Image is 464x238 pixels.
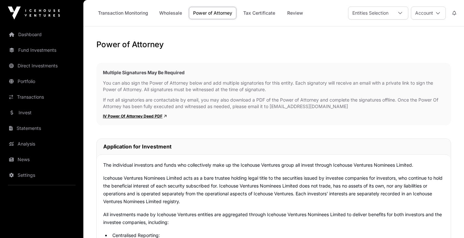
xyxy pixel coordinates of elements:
[103,161,444,169] p: The individual investors and funds who collectively make up the Icehouse Ventures group all inves...
[94,7,152,19] a: Transaction Monitoring
[103,97,444,110] p: If not all signatories are contactable by email, you may also download a PDF of the Power of Atto...
[348,7,392,19] div: Entities Selection
[5,137,78,151] a: Analysis
[5,59,78,73] a: Direct Investments
[103,114,167,119] a: IV Power Of Attorney Deed PDF
[282,7,308,19] a: Review
[431,207,464,238] iframe: Chat Widget
[5,90,78,104] a: Transactions
[96,39,451,50] h2: Power of Attorney
[5,27,78,42] a: Dashboard
[5,168,78,182] a: Settings
[189,7,236,19] a: Power of Attorney
[8,7,60,20] img: Icehouse Ventures Logo
[103,69,444,76] h2: Multiple Signatures May Be Required
[411,7,446,20] button: Account
[5,152,78,167] a: News
[103,80,444,93] p: You can also sign the Power of Attorney below and add multiple signatories for this entity. Each ...
[103,143,172,150] h2: Application for Investment
[5,43,78,57] a: Fund Investments
[103,174,444,205] p: Icehouse Ventures Nominees Limited acts as a bare trustee holding legal title to the securities i...
[5,105,78,120] a: Invest
[5,74,78,89] a: Portfolio
[103,211,444,226] p: All investments made by Icehouse Ventures entities are aggregated through Icehouse Ventures Nomin...
[5,121,78,135] a: Statements
[239,7,279,19] a: Tax Certificate
[155,7,186,19] a: Wholesale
